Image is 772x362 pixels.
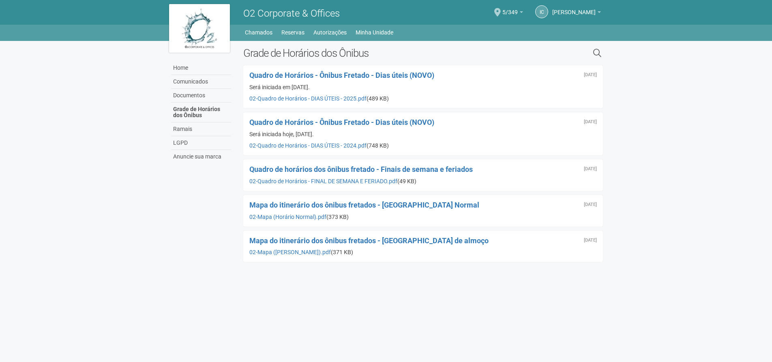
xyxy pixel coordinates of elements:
[171,150,231,163] a: Anuncie sua marca
[171,75,231,89] a: Comunicados
[249,71,434,79] a: Quadro de Horários - Ônibus Fretado - Dias úteis (NOVO)
[249,131,597,138] div: Será iniciada hoje, [DATE].
[171,136,231,150] a: LGPD
[552,10,601,17] a: [PERSON_NAME]
[249,213,597,221] div: (373 KB)
[249,178,597,185] div: (49 KB)
[249,142,597,149] div: (748 KB)
[502,1,518,15] span: 5/349
[535,5,548,18] a: IC
[249,249,331,255] a: 02-Mapa ([PERSON_NAME]).pdf
[249,95,597,102] div: (489 KB)
[584,202,597,207] div: Sexta-feira, 23 de outubro de 2020 às 16:54
[313,27,347,38] a: Autorizações
[245,27,272,38] a: Chamados
[249,95,367,102] a: 02-Quadro de Horários - DIAS ÚTEIS - 2025.pdf
[502,10,523,17] a: 5/349
[281,27,305,38] a: Reservas
[243,8,340,19] span: O2 Corporate & Offices
[584,238,597,243] div: Sexta-feira, 23 de outubro de 2020 às 16:53
[249,142,367,149] a: 02-Quadro de Horários - DIAS ÚTEIS - 2024.pdf
[249,118,434,126] a: Quadro de Horários - Ônibus Fretado - Dias úteis (NOVO)
[249,201,479,209] a: Mapa do itinerário dos ônibus fretados - [GEOGRAPHIC_DATA] Normal
[171,89,231,103] a: Documentos
[356,27,393,38] a: Minha Unidade
[249,236,489,245] a: Mapa do itinerário dos ônibus fretados - [GEOGRAPHIC_DATA] de almoço
[243,47,510,59] h2: Grade de Horários dos Ônibus
[171,122,231,136] a: Ramais
[249,248,597,256] div: (371 KB)
[249,214,326,220] a: 02-Mapa (Horário Normal).pdf
[584,167,597,171] div: Sexta-feira, 23 de outubro de 2020 às 16:55
[171,61,231,75] a: Home
[249,178,397,184] a: 02-Quadro de Horários - FINAL DE SEMANA E FERIADO.pdf
[584,120,597,124] div: Segunda-feira, 13 de maio de 2024 às 11:08
[171,103,231,122] a: Grade de Horários dos Ônibus
[249,165,473,174] a: Quadro de horários dos ônibus fretado - Finais de semana e feriados
[552,1,596,15] span: Isa Cristina Dias Blas
[584,73,597,77] div: Sexta-feira, 24 de janeiro de 2025 às 19:36
[249,84,597,91] div: Será iniciada em [DATE].
[169,4,230,53] img: logo.jpg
